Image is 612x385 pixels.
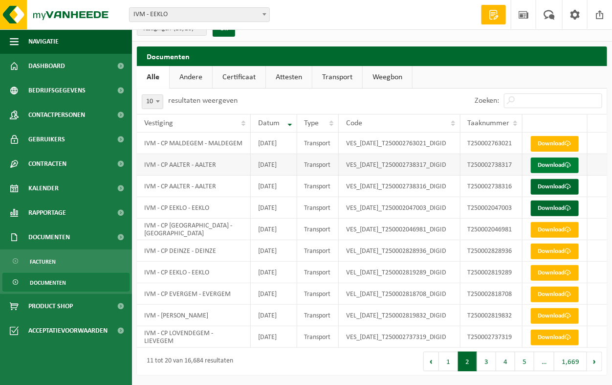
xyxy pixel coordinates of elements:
[170,66,212,89] a: Andere
[30,273,66,292] span: Documenten
[137,326,251,348] td: IVM - CP LOVENDEGEM - LIEVEGEM
[28,152,66,176] span: Contracten
[266,66,312,89] a: Attesten
[339,240,460,262] td: VEL_[DATE]_T250002828936_DIGID
[297,283,339,305] td: Transport
[460,197,523,219] td: T250002047003
[534,352,554,371] span: …
[531,222,579,238] a: Download
[460,154,523,176] td: T250002738317
[28,294,73,318] span: Product Shop
[339,197,460,219] td: VES_[DATE]_T250002047003_DIGID
[587,352,602,371] button: Next
[531,136,579,152] a: Download
[531,244,579,259] a: Download
[339,326,460,348] td: VES_[DATE]_T250002737319_DIGID
[515,352,534,371] button: 5
[142,353,233,370] div: 11 tot 20 van 16,684 resultaten
[137,197,251,219] td: IVM - CP EEKLO - EEKLO
[28,103,85,127] span: Contactpersonen
[460,133,523,154] td: T250002763021
[137,283,251,305] td: IVM - CP EVERGEM - EVERGEM
[460,219,523,240] td: T250002046981
[363,66,412,89] a: Weegbon
[28,318,108,343] span: Acceptatievoorwaarden
[137,262,251,283] td: IVM - CP EEKLO - EEKLO
[339,283,460,305] td: VEL_[DATE]_T250002818708_DIGID
[28,176,59,201] span: Kalender
[137,240,251,262] td: IVM - CP DEINZE - DEINZE
[28,201,66,225] span: Rapportage
[251,262,297,283] td: [DATE]
[305,119,319,127] span: Type
[2,252,130,271] a: Facturen
[251,133,297,154] td: [DATE]
[251,176,297,197] td: [DATE]
[2,273,130,292] a: Documenten
[30,252,56,271] span: Facturen
[531,265,579,281] a: Download
[460,283,523,305] td: T250002818708
[460,262,523,283] td: T250002819289
[531,287,579,302] a: Download
[129,7,270,22] span: IVM - EEKLO
[137,66,169,89] a: Alle
[468,119,510,127] span: Taaknummer
[28,54,65,78] span: Dashboard
[297,154,339,176] td: Transport
[458,352,477,371] button: 2
[460,326,523,348] td: T250002737319
[460,176,523,197] td: T250002738316
[475,97,499,105] label: Zoeken:
[531,179,579,195] a: Download
[258,119,280,127] span: Datum
[477,352,496,371] button: 3
[346,119,362,127] span: Code
[137,176,251,197] td: IVM - CP AALTER - AALTER
[130,8,269,22] span: IVM - EEKLO
[251,305,297,326] td: [DATE]
[142,95,163,109] span: 10
[297,326,339,348] td: Transport
[28,225,70,249] span: Documenten
[137,133,251,154] td: IVM - CP MALDEGEM - MALDEGEM
[531,308,579,324] a: Download
[142,94,163,109] span: 10
[297,176,339,197] td: Transport
[251,283,297,305] td: [DATE]
[297,219,339,240] td: Transport
[137,46,607,66] h2: Documenten
[251,197,297,219] td: [DATE]
[339,305,460,326] td: VEL_[DATE]_T250002819832_DIGID
[137,219,251,240] td: IVM - CP [GEOGRAPHIC_DATA] - [GEOGRAPHIC_DATA]
[251,240,297,262] td: [DATE]
[339,176,460,197] td: VES_[DATE]_T250002738316_DIGID
[339,219,460,240] td: VES_[DATE]_T250002046981_DIGID
[423,352,439,371] button: Previous
[251,326,297,348] td: [DATE]
[339,133,460,154] td: VES_[DATE]_T250002763021_DIGID
[144,119,173,127] span: Vestiging
[137,305,251,326] td: IVM - [PERSON_NAME]
[297,262,339,283] td: Transport
[439,352,458,371] button: 1
[531,158,579,173] a: Download
[168,97,238,105] label: resultaten weergeven
[297,305,339,326] td: Transport
[213,66,265,89] a: Certificaat
[496,352,515,371] button: 4
[251,154,297,176] td: [DATE]
[137,154,251,176] td: IVM - CP AALTER - AALTER
[297,197,339,219] td: Transport
[297,240,339,262] td: Transport
[28,78,86,103] span: Bedrijfsgegevens
[339,154,460,176] td: VES_[DATE]_T250002738317_DIGID
[531,330,579,345] a: Download
[28,29,59,54] span: Navigatie
[460,305,523,326] td: T250002819832
[339,262,460,283] td: VEL_[DATE]_T250002819289_DIGID
[554,352,587,371] button: 1,669
[297,133,339,154] td: Transport
[460,240,523,262] td: T250002828936
[28,127,65,152] span: Gebruikers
